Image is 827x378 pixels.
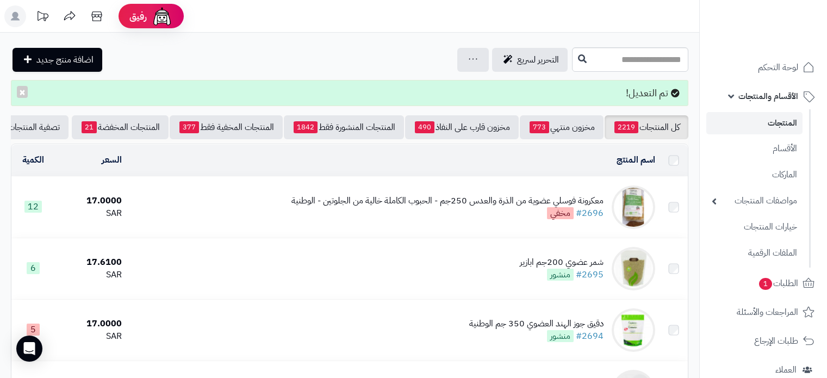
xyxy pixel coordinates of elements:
a: #2694 [576,330,604,343]
span: 1842 [294,121,318,133]
a: الماركات [706,163,803,187]
span: التحرير لسريع [517,53,559,66]
a: مواصفات المنتجات [706,189,803,213]
div: 17.0000 [59,195,121,207]
span: 21 [82,121,97,133]
span: 2219 [614,121,638,133]
span: العملاء [775,362,797,377]
div: تم التعديل! [11,80,688,106]
a: الأقسام [706,137,803,160]
a: لوحة التحكم [706,54,820,80]
a: #2695 [576,268,604,281]
a: اضافة منتج جديد [13,48,102,72]
span: 6 [27,262,40,274]
a: المنتجات المنشورة فقط1842 [284,115,404,139]
span: اضافة منتج جديد [36,53,94,66]
span: تصفية المنتجات [8,121,60,134]
a: الطلبات1 [706,270,820,296]
div: SAR [59,207,121,220]
a: الكمية [22,153,44,166]
a: كل المنتجات2219 [605,115,688,139]
a: الملفات الرقمية [706,241,803,265]
span: 377 [179,121,199,133]
div: 17.6100 [59,256,121,269]
span: 773 [530,121,549,133]
a: تحديثات المنصة [29,5,56,30]
span: طلبات الإرجاع [754,333,798,349]
span: لوحة التحكم [758,60,798,75]
a: #2696 [576,207,604,220]
span: 5 [27,324,40,336]
div: Open Intercom Messenger [16,336,42,362]
span: المراجعات والأسئلة [737,305,798,320]
img: شمر عضوي 200جم ابازير [612,247,655,290]
a: اسم المنتج [617,153,655,166]
a: المنتجات المخفية فقط377 [170,115,283,139]
img: ai-face.png [151,5,173,27]
img: logo-2.png [753,29,817,52]
span: 12 [24,201,42,213]
span: منشور [547,330,574,342]
span: 490 [415,121,434,133]
a: طلبات الإرجاع [706,328,820,354]
a: المنتجات المخفضة21 [72,115,169,139]
a: مخزون قارب على النفاذ490 [405,115,519,139]
div: دقيق جوز الهند العضوي 350 جم الوطنية [469,318,604,330]
img: معكرونة فوسلي عضوية من الذرة والعدس 250جم - الحبوب الكاملة خالية من الجلوتين - الوطنية [612,185,655,229]
a: السعر [102,153,122,166]
a: خيارات المنتجات [706,215,803,239]
span: الطلبات [758,276,798,291]
img: دقيق جوز الهند العضوي 350 جم الوطنية [612,308,655,352]
span: الأقسام والمنتجات [738,89,798,104]
a: المنتجات [706,112,803,134]
button: × [17,86,28,98]
span: مخفي [547,207,574,219]
div: SAR [59,330,121,343]
div: 17.0000 [59,318,121,330]
div: معكرونة فوسلي عضوية من الذرة والعدس 250جم - الحبوب الكاملة خالية من الجلوتين - الوطنية [291,195,604,207]
a: التحرير لسريع [492,48,568,72]
span: رفيق [129,10,147,23]
a: المراجعات والأسئلة [706,299,820,325]
div: SAR [59,269,121,281]
span: 1 [759,278,772,290]
a: مخزون منتهي773 [520,115,604,139]
span: منشور [547,269,574,281]
div: شمر عضوي 200جم ابازير [520,256,604,269]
